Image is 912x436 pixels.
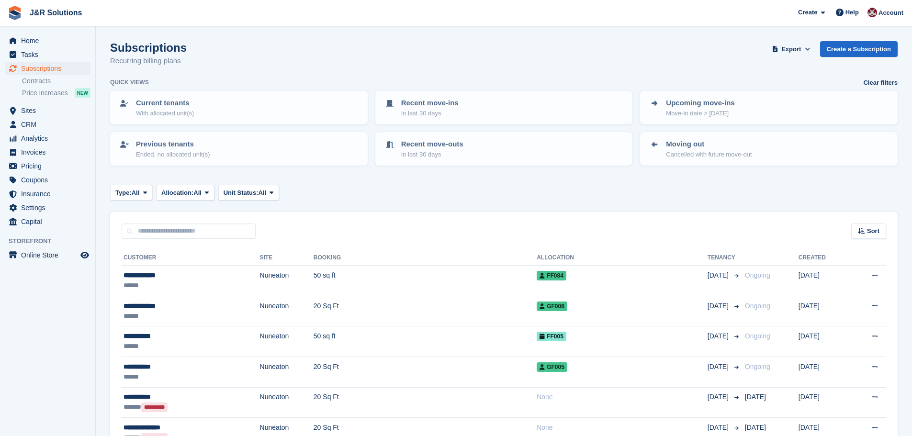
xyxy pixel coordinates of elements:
span: Account [878,8,903,18]
td: [DATE] [799,357,849,387]
a: menu [5,145,90,159]
td: 50 sq ft [314,266,537,296]
span: Capital [21,215,79,228]
span: [DATE] [708,423,731,433]
span: Subscriptions [21,62,79,75]
a: Upcoming move-ins Move-in date > [DATE] [641,92,897,123]
span: Ongoing [745,332,770,340]
span: Tasks [21,48,79,61]
span: All [193,188,202,198]
h1: Subscriptions [110,41,187,54]
span: FF084 [537,271,566,280]
span: All [132,188,140,198]
span: Price increases [22,89,68,98]
td: Nuneaton [260,387,314,418]
span: Insurance [21,187,79,201]
a: menu [5,159,90,173]
span: Unit Status: [224,188,259,198]
span: Allocation: [161,188,193,198]
td: [DATE] [799,387,849,418]
p: Recent move-ins [401,98,459,109]
span: Create [798,8,817,17]
span: [DATE] [708,301,731,311]
th: Customer [122,250,260,266]
td: Nuneaton [260,357,314,387]
span: [DATE] [745,424,766,431]
span: [DATE] [708,331,731,341]
span: Coupons [21,173,79,187]
span: Home [21,34,79,47]
a: Create a Subscription [820,41,898,57]
span: Ongoing [745,302,770,310]
div: NEW [75,88,90,98]
button: Allocation: All [156,185,214,201]
td: Nuneaton [260,266,314,296]
a: Current tenants With allocated unit(s) [111,92,367,123]
a: Contracts [22,77,90,86]
a: menu [5,201,90,214]
a: menu [5,118,90,131]
th: Allocation [537,250,708,266]
div: None [537,392,708,402]
img: stora-icon-8386f47178a22dfd0bd8f6a31ec36ba5ce8667c1dd55bd0f319d3a0aa187defe.svg [8,6,22,20]
th: Created [799,250,849,266]
td: [DATE] [799,326,849,357]
span: Ongoing [745,363,770,370]
span: Type: [115,188,132,198]
span: Online Store [21,248,79,262]
span: Invoices [21,145,79,159]
span: [DATE] [708,362,731,372]
a: menu [5,104,90,117]
a: menu [5,132,90,145]
img: Julie Morgan [867,8,877,17]
a: menu [5,48,90,61]
span: Analytics [21,132,79,145]
p: Current tenants [136,98,194,109]
div: None [537,423,708,433]
td: 20 Sq Ft [314,387,537,418]
a: Recent move-ins In last 30 days [376,92,632,123]
span: Export [781,45,801,54]
a: menu [5,215,90,228]
td: Nuneaton [260,296,314,326]
td: [DATE] [799,296,849,326]
p: In last 30 days [401,150,463,159]
a: menu [5,173,90,187]
a: Price increases NEW [22,88,90,98]
a: menu [5,187,90,201]
p: Move-in date > [DATE] [666,109,734,118]
th: Site [260,250,314,266]
span: Pricing [21,159,79,173]
a: menu [5,248,90,262]
td: [DATE] [799,266,849,296]
span: Ongoing [745,271,770,279]
button: Type: All [110,185,152,201]
p: Moving out [666,139,752,150]
button: Export [770,41,812,57]
button: Unit Status: All [218,185,279,201]
h6: Quick views [110,78,149,87]
th: Booking [314,250,537,266]
p: Previous tenants [136,139,210,150]
span: [DATE] [745,393,766,401]
span: FF005 [537,332,566,341]
span: CRM [21,118,79,131]
span: GF005 [537,362,567,372]
span: Storefront [9,236,95,246]
span: [DATE] [708,392,731,402]
span: GF006 [537,302,567,311]
a: Recent move-outs In last 30 days [376,133,632,165]
p: Upcoming move-ins [666,98,734,109]
span: Help [845,8,859,17]
td: 20 Sq Ft [314,357,537,387]
p: Cancelled with future move-out [666,150,752,159]
th: Tenancy [708,250,741,266]
p: Recurring billing plans [110,56,187,67]
td: Nuneaton [260,326,314,357]
td: 50 sq ft [314,326,537,357]
a: Preview store [79,249,90,261]
span: All [259,188,267,198]
p: Recent move-outs [401,139,463,150]
p: With allocated unit(s) [136,109,194,118]
a: Moving out Cancelled with future move-out [641,133,897,165]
